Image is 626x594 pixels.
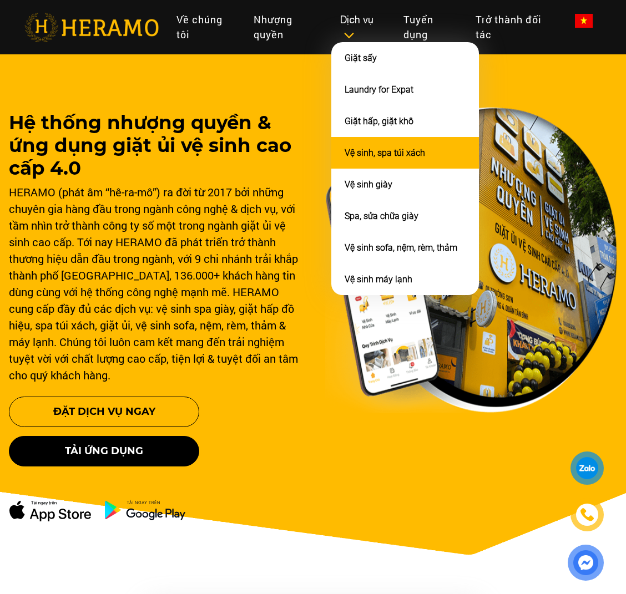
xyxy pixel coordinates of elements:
[571,499,603,531] a: phone-icon
[467,8,566,47] a: Trở thành đối tác
[575,14,593,28] img: vn-flag.png
[345,179,392,190] a: Vệ sinh giày
[9,500,91,521] img: apple-dowload
[245,8,331,47] a: Nhượng quyền
[9,436,199,466] button: Tải ứng dụng
[343,30,355,41] img: subToggleIcon
[345,274,412,285] a: Vệ sinh máy lạnh
[395,8,467,47] a: Tuyển dụng
[104,500,186,520] img: ch-dowload
[345,242,457,253] a: Vệ sinh sofa, nệm, rèm, thảm
[345,211,418,221] a: Spa, sửa chữa giày
[9,397,199,427] button: Đặt Dịch Vụ Ngay
[168,8,245,47] a: Về chúng tôi
[345,84,413,95] a: Laundry for Expat
[9,184,301,383] div: HERAMO (phát âm “hê-ra-mô”) ra đời từ 2017 bởi những chuyên gia hàng đầu trong ngành công nghệ & ...
[325,107,617,413] img: banner
[9,111,301,179] h1: Hệ thống nhượng quyền & ứng dụng giặt ủi vệ sinh cao cấp 4.0
[345,148,425,158] a: Vệ sinh, spa túi xách
[345,116,413,126] a: Giặt hấp, giặt khô
[24,13,159,42] img: heramo-logo.png
[340,12,386,42] div: Dịch vụ
[345,53,377,63] a: Giặt sấy
[579,507,595,522] img: phone-icon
